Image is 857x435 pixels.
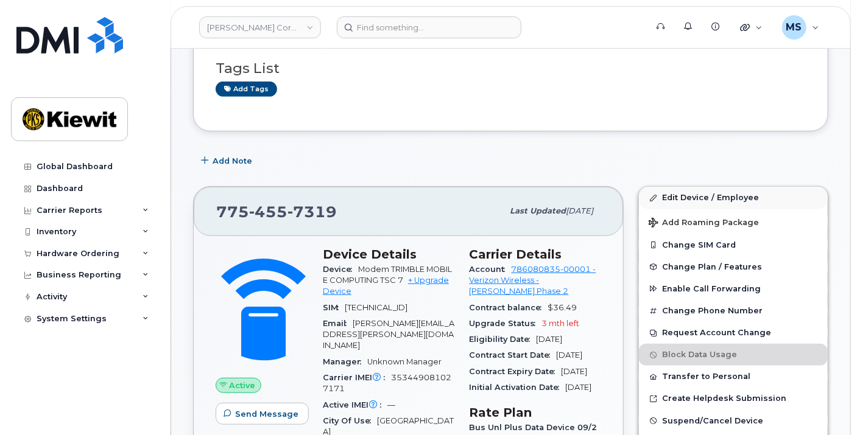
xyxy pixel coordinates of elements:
span: 7319 [287,203,337,221]
span: Add Note [213,155,252,167]
h3: Device Details [323,247,455,262]
span: City Of Use [323,416,377,425]
span: MS [786,20,802,35]
span: [PERSON_NAME][EMAIL_ADDRESS][PERSON_NAME][DOMAIN_NAME] [323,319,454,350]
span: Unknown Manager [367,357,442,366]
span: Initial Activation Date [470,383,566,392]
button: Change Phone Number [639,300,828,322]
button: Add Note [193,150,263,172]
span: 775 [216,203,337,221]
button: Request Account Change [639,322,828,344]
input: Find something... [337,16,521,38]
button: Send Message [216,403,309,425]
span: Contract Start Date [470,350,557,360]
span: Upgrade Status [470,319,542,328]
span: Account [470,265,512,274]
a: Kiewit Corporation [199,16,321,38]
span: Active IMEI [323,400,387,409]
button: Enable Call Forwarding [639,278,828,300]
iframe: Messenger Launcher [804,382,848,426]
a: 786080835-00001 - Verizon Wireless - [PERSON_NAME] Phase 2 [470,265,596,296]
span: 455 [249,203,287,221]
button: Add Roaming Package [639,209,828,234]
span: Modem TRIMBLE MOBILE COMPUTING TSC 7 [323,265,452,285]
span: Suspend/Cancel Device [662,416,763,425]
span: Last updated [510,206,566,215]
span: Device [323,265,358,274]
span: Manager [323,357,367,366]
span: Send Message [235,408,298,420]
div: Quicklinks [732,15,771,40]
span: [DATE] [566,206,593,215]
span: Active [230,380,256,391]
span: SIM [323,303,345,312]
span: Enable Call Forwarding [662,284,761,293]
span: — [387,400,395,409]
span: Contract Expiry Date [470,367,562,376]
a: Add tags [216,82,277,97]
span: Email [323,319,353,328]
button: Change Plan / Features [639,256,828,278]
a: Edit Device / Employee [639,187,828,209]
a: Create Helpdesk Submission [639,388,828,409]
span: $36.49 [548,303,577,312]
span: Change Plan / Features [662,262,762,271]
span: [DATE] [557,350,583,360]
span: [DATE] [537,335,563,344]
button: Block Data Usage [639,344,828,366]
span: Add Roaming Package [649,218,759,229]
span: [TECHNICAL_ID] [345,303,407,312]
span: Carrier IMEI [323,373,391,382]
h3: Tags List [216,61,806,76]
span: [DATE] [562,367,588,376]
h3: Carrier Details [470,247,602,262]
button: Change SIM Card [639,234,828,256]
h3: Rate Plan [470,405,602,420]
div: Makaela Sommerville [774,15,828,40]
span: [DATE] [566,383,592,392]
button: Transfer to Personal [639,366,828,388]
button: Suspend/Cancel Device [639,410,828,432]
span: Eligibility Date [470,335,537,344]
span: 3 mth left [542,319,580,328]
span: Contract balance [470,303,548,312]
